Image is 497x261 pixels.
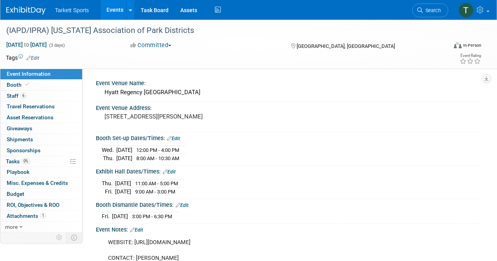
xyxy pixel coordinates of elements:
[0,189,82,199] a: Budget
[26,55,39,61] a: Edit
[22,158,30,164] span: 0%
[412,41,481,53] div: Event Format
[102,154,116,162] td: Thu.
[136,155,179,161] span: 8:00 AM - 10:30 AM
[0,91,82,101] a: Staff6
[20,93,26,99] span: 6
[0,178,82,188] a: Misc. Expenses & Credits
[454,42,462,48] img: Format-Inperson.png
[102,188,115,196] td: Fri.
[7,93,26,99] span: Staff
[167,136,180,141] a: Edit
[0,222,82,232] a: more
[0,200,82,210] a: ROI, Objectives & ROO
[135,181,178,186] span: 11:00 AM - 5:00 PM
[163,169,176,175] a: Edit
[23,42,30,48] span: to
[6,54,39,62] td: Tags
[5,224,18,230] span: more
[135,189,175,195] span: 9:00 AM - 3:00 PM
[423,7,441,13] span: Search
[7,103,55,110] span: Travel Reservations
[48,43,65,48] span: (3 days)
[7,114,53,120] span: Asset Reservations
[40,213,46,219] span: 1
[132,214,172,219] span: 3:00 PM - 6:30 PM
[102,86,475,99] div: Hyatt Regency [GEOGRAPHIC_DATA]
[0,145,82,156] a: Sponsorships
[128,41,174,49] button: Committed
[7,213,46,219] span: Attachments
[116,146,132,154] td: [DATE]
[7,136,33,142] span: Shipments
[0,167,82,177] a: Playbook
[7,169,29,175] span: Playbook
[96,102,481,112] div: Event Venue Address:
[55,7,89,13] span: Tarkett Sports
[0,134,82,145] a: Shipments
[136,147,179,153] span: 12:00 PM - 4:00 PM
[6,41,47,48] span: [DATE] [DATE]
[460,54,481,58] div: Event Rating
[297,43,395,49] span: [GEOGRAPHIC_DATA], [GEOGRAPHIC_DATA]
[176,203,189,208] a: Edit
[25,82,29,87] i: Booth reservation complete
[6,158,30,164] span: Tasks
[7,202,59,208] span: ROI, Objectives & ROO
[102,179,115,188] td: Thu.
[0,69,82,79] a: Event Information
[112,212,128,221] td: [DATE]
[102,146,116,154] td: Wed.
[0,80,82,90] a: Booth
[6,7,46,15] img: ExhibitDay
[7,125,32,131] span: Giveaways
[0,211,82,221] a: Attachments1
[7,180,68,186] span: Misc. Expenses & Credits
[0,101,82,112] a: Travel Reservations
[7,71,51,77] span: Event Information
[7,191,24,197] span: Budget
[4,24,441,38] div: (IAPD/IPRA) [US_STATE] Association of Park Districts
[412,4,448,17] a: Search
[105,113,248,120] pre: [STREET_ADDRESS][PERSON_NAME]
[458,3,473,18] img: Tina Glass
[102,212,112,221] td: Fri.
[7,147,40,153] span: Sponsorships
[0,123,82,134] a: Giveaways
[53,232,66,243] td: Personalize Event Tab Strip
[0,156,82,167] a: Tasks0%
[96,77,481,87] div: Event Venue Name:
[96,166,481,176] div: Exhibit Hall Dates/Times:
[115,179,131,188] td: [DATE]
[130,227,143,233] a: Edit
[463,42,481,48] div: In-Person
[66,232,83,243] td: Toggle Event Tabs
[96,199,481,209] div: Booth Dismantle Dates/Times:
[96,132,481,142] div: Booth Set-up Dates/Times:
[116,154,132,162] td: [DATE]
[96,224,481,234] div: Event Notes:
[7,82,31,88] span: Booth
[0,112,82,123] a: Asset Reservations
[115,188,131,196] td: [DATE]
